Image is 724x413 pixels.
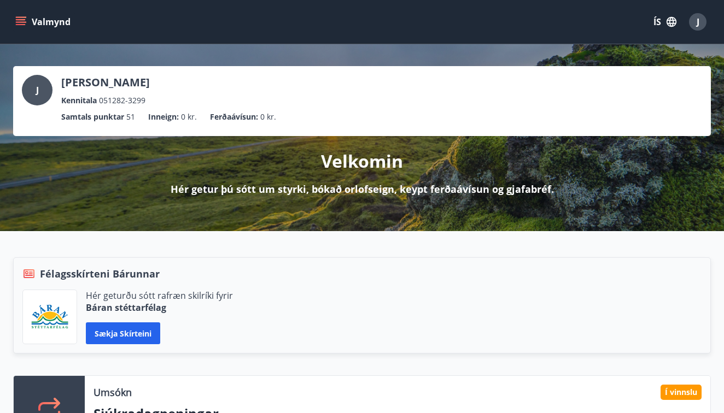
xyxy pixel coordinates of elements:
[647,12,682,32] button: ÍS
[61,95,97,107] p: Kennitala
[181,111,197,123] span: 0 kr.
[86,302,233,314] p: Báran stéttarfélag
[148,111,179,123] p: Inneign :
[321,149,403,173] p: Velkomin
[94,385,132,399] p: Umsókn
[697,16,699,28] span: J
[661,385,702,400] div: Í vinnslu
[13,12,75,32] button: menu
[210,111,258,123] p: Ferðaávísun :
[260,111,276,123] span: 0 kr.
[31,304,68,330] img: Bz2lGXKH3FXEIQKvoQ8VL0Fr0uCiWgfgA3I6fSs8.png
[86,290,233,302] p: Hér geturðu sótt rafræn skilríki fyrir
[171,182,554,196] p: Hér getur þú sótt um styrki, bókað orlofseign, keypt ferðaávísun og gjafabréf.
[36,84,39,96] span: J
[126,111,135,123] span: 51
[40,267,160,281] span: Félagsskírteni Bárunnar
[685,9,711,35] button: J
[86,322,160,344] button: Sækja skírteini
[99,95,145,107] span: 051282-3299
[61,75,150,90] p: [PERSON_NAME]
[61,111,124,123] p: Samtals punktar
